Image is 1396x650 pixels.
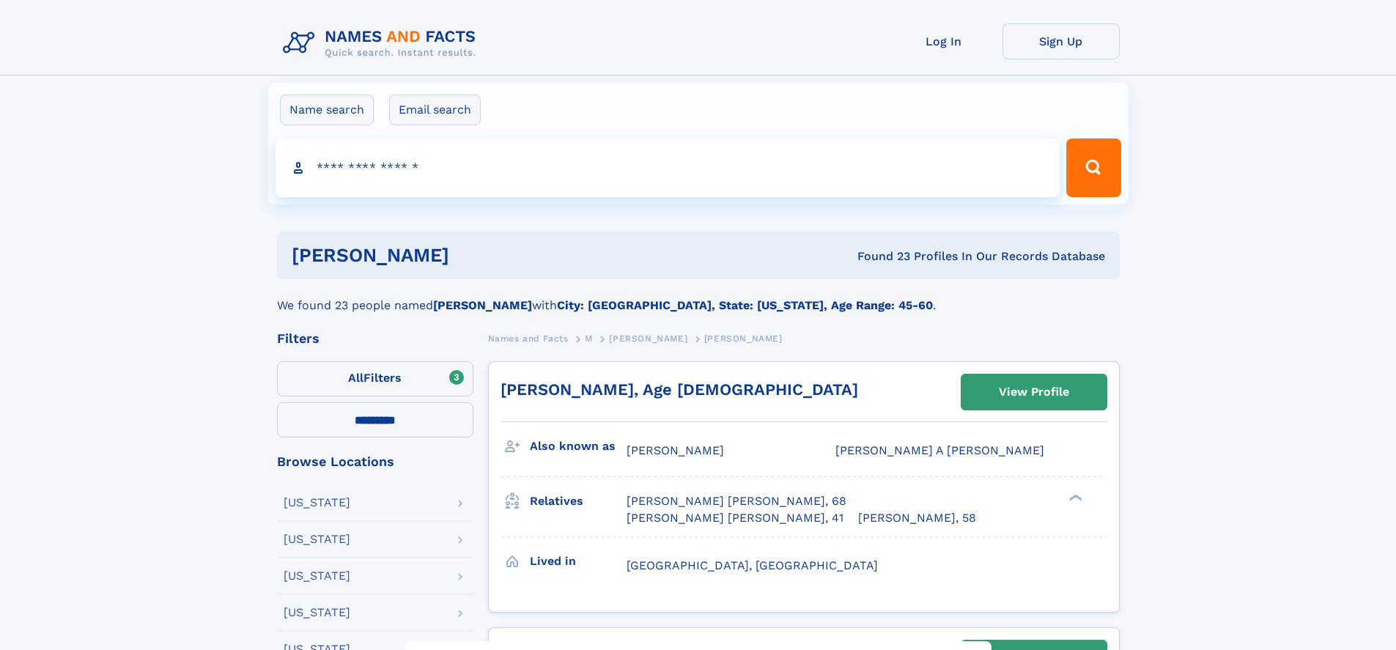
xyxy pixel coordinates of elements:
a: [PERSON_NAME] [609,329,687,347]
div: View Profile [999,375,1069,409]
div: [US_STATE] [284,533,350,545]
div: We found 23 people named with . [277,279,1120,314]
div: Browse Locations [277,455,473,468]
a: Names and Facts [488,329,569,347]
span: M [585,333,593,344]
span: [PERSON_NAME] [704,333,783,344]
span: [GEOGRAPHIC_DATA], [GEOGRAPHIC_DATA] [627,558,878,572]
h3: Relatives [530,489,627,514]
span: [PERSON_NAME] [609,333,687,344]
span: [PERSON_NAME] [627,443,724,457]
input: search input [276,139,1060,197]
span: All [348,371,363,385]
label: Email search [389,95,481,125]
button: Search Button [1066,139,1120,197]
a: View Profile [961,374,1107,410]
a: [PERSON_NAME], Age [DEMOGRAPHIC_DATA] [501,380,858,399]
div: ❯ [1066,493,1083,503]
h3: Also known as [530,434,627,459]
div: Filters [277,332,473,345]
label: Filters [277,361,473,396]
a: M [585,329,593,347]
b: [PERSON_NAME] [433,298,532,312]
a: [PERSON_NAME] [PERSON_NAME], 68 [627,493,846,509]
b: City: [GEOGRAPHIC_DATA], State: [US_STATE], Age Range: 45-60 [557,298,933,312]
a: [PERSON_NAME], 58 [858,510,976,526]
a: Log In [885,23,1002,59]
a: Sign Up [1002,23,1120,59]
div: Found 23 Profiles In Our Records Database [653,248,1105,265]
div: [US_STATE] [284,607,350,618]
div: [US_STATE] [284,570,350,582]
h1: [PERSON_NAME] [292,246,654,265]
img: Logo Names and Facts [277,23,488,63]
span: [PERSON_NAME] A [PERSON_NAME] [835,443,1044,457]
h3: Lived in [530,549,627,574]
label: Name search [280,95,374,125]
a: [PERSON_NAME] [PERSON_NAME], 41 [627,510,843,526]
div: [US_STATE] [284,497,350,509]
